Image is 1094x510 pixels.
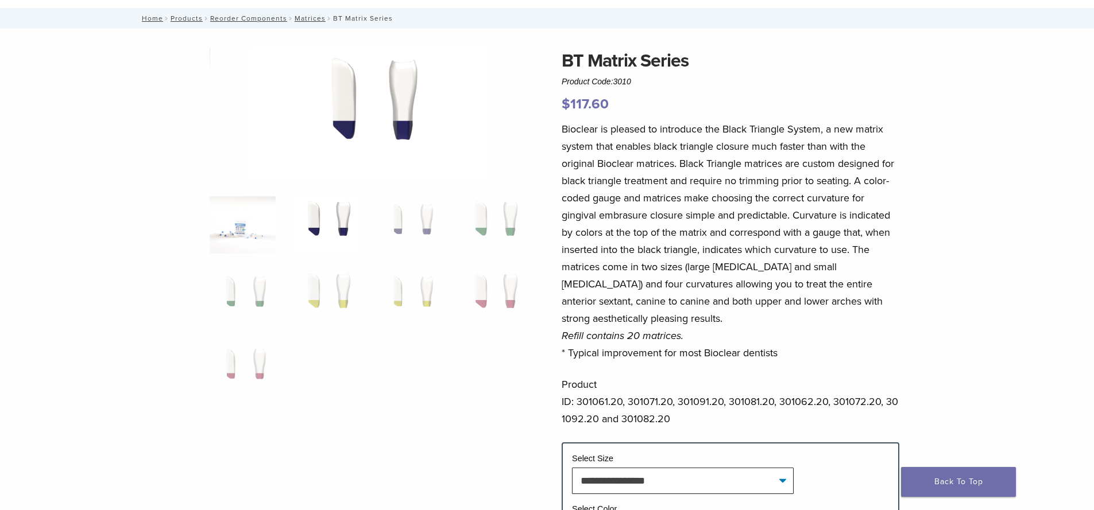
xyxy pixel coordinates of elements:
[134,8,961,29] nav: BT Matrix Series
[293,196,359,254] img: BT Matrix Series - Image 2
[163,15,171,21] span: /
[210,341,276,398] img: BT Matrix Series - Image 9
[562,120,899,361] p: Bioclear is pleased to introduce the Black Triangle System, a new matrix system that enables blac...
[562,47,899,75] h1: BT Matrix Series
[326,15,333,21] span: /
[613,77,631,86] span: 3010
[562,96,609,112] bdi: 117.60
[210,14,287,22] a: Reorder Components
[377,268,443,326] img: BT Matrix Series - Image 7
[287,15,295,21] span: /
[249,47,488,181] img: BT Matrix Series - Image 2
[562,77,631,86] span: Product Code:
[138,14,163,22] a: Home
[901,467,1016,497] a: Back To Top
[562,376,899,427] p: Product ID: 301061.20, 301071.20, 301091.20, 301081.20, 301062.20, 301072.20, 301092.20 and 30108...
[460,268,526,326] img: BT Matrix Series - Image 8
[210,268,276,326] img: BT Matrix Series - Image 5
[210,196,276,254] img: Anterior-Black-Triangle-Series-Matrices-324x324.jpg
[572,454,613,463] label: Select Size
[295,14,326,22] a: Matrices
[171,14,203,22] a: Products
[203,15,210,21] span: /
[377,196,443,254] img: BT Matrix Series - Image 3
[562,329,683,342] em: Refill contains 20 matrices.
[293,268,359,326] img: BT Matrix Series - Image 6
[460,196,526,254] img: BT Matrix Series - Image 4
[562,96,570,112] span: $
